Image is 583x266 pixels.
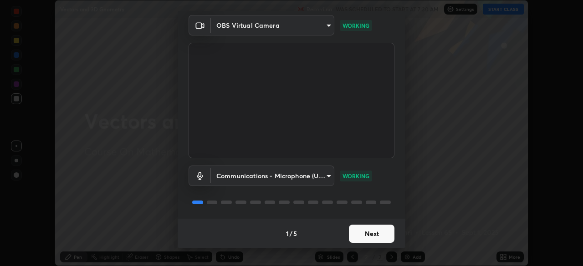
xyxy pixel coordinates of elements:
p: WORKING [343,172,369,180]
div: OBS Virtual Camera [211,15,334,35]
h4: 1 [286,229,289,238]
button: Next [349,225,394,243]
div: OBS Virtual Camera [211,166,334,186]
h4: 5 [293,229,297,238]
p: WORKING [343,21,369,30]
h4: / [290,229,292,238]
